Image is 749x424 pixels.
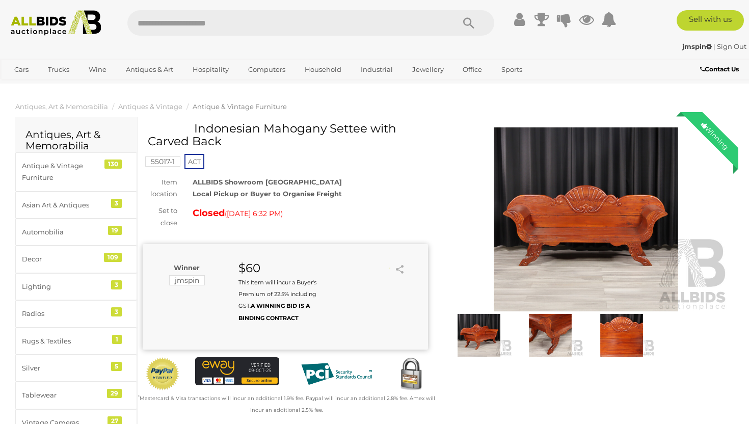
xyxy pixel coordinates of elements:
[22,199,106,211] div: Asian Art & Antiques
[225,209,283,218] span: ( )
[104,160,122,169] div: 130
[22,253,106,265] div: Decor
[700,65,739,73] b: Contact Us
[118,102,182,111] a: Antiques & Vintage
[443,127,729,311] img: Indonesian Mahogany Settee with Carved Back
[22,226,106,238] div: Automobilia
[238,279,316,322] small: This Item will incur a Buyer's Premium of 22.5% including GST.
[22,160,106,184] div: Antique & Vintage Furniture
[682,42,713,50] a: jmspin
[456,61,489,78] a: Office
[15,328,137,355] a: Rugs & Textiles 1
[394,357,429,392] img: Secured by Rapid SSL
[443,10,494,36] button: Search
[446,314,512,357] img: Indonesian Mahogany Settee with Carved Back
[15,246,137,273] a: Decor 109
[6,10,106,36] img: Allbids.com.au
[135,176,185,200] div: Item location
[82,61,113,78] a: Wine
[111,362,122,371] div: 5
[713,42,715,50] span: |
[148,122,425,148] h1: Indonesian Mahogany Settee with Carved Back
[15,382,137,409] a: Tablewear 29
[22,308,106,320] div: Radios
[15,192,137,219] a: Asian Art & Antiques 3
[15,273,137,300] a: Lighting 3
[135,205,185,229] div: Set to close
[107,389,122,398] div: 29
[406,61,450,78] a: Jewellery
[25,129,127,151] h2: Antiques, Art & Memorabilia
[691,112,738,159] div: Winning
[517,314,583,357] img: Indonesian Mahogany Settee with Carved Back
[184,154,204,169] span: ACT
[195,357,279,385] img: eWAY Payment Gateway
[354,61,399,78] a: Industrial
[495,61,529,78] a: Sports
[145,157,180,166] a: 55017-1
[15,219,137,246] a: Automobilia 19
[298,61,348,78] a: Household
[193,190,342,198] strong: Local Pickup or Buyer to Organise Freight
[111,307,122,316] div: 3
[588,314,655,357] img: Indonesian Mahogany Settee with Carved Back
[41,61,76,78] a: Trucks
[242,61,292,78] a: Computers
[186,61,235,78] a: Hospitality
[295,357,379,391] img: PCI DSS compliant
[700,64,741,75] a: Contact Us
[22,389,106,401] div: Tablewear
[138,395,435,413] small: Mastercard & Visa transactions will incur an additional 1.9% fee. Paypal will incur an additional...
[145,156,180,167] mark: 55017-1
[677,10,744,31] a: Sell with us
[227,209,281,218] span: [DATE] 6:32 PM
[22,362,106,374] div: Silver
[111,199,122,208] div: 3
[15,102,108,111] a: Antiques, Art & Memorabilia
[22,335,106,347] div: Rugs & Textiles
[193,102,287,111] a: Antique & Vintage Furniture
[381,263,391,273] li: Watch this item
[682,42,712,50] strong: jmspin
[111,280,122,289] div: 3
[193,207,225,219] strong: Closed
[15,300,137,327] a: Radios 3
[8,78,93,95] a: [GEOGRAPHIC_DATA]
[22,281,106,293] div: Lighting
[717,42,746,50] a: Sign Out
[8,61,35,78] a: Cars
[119,61,180,78] a: Antiques & Art
[145,357,180,390] img: Official PayPal Seal
[169,275,205,285] mark: jmspin
[108,226,122,235] div: 19
[174,263,200,272] b: Winner
[238,302,310,321] b: A WINNING BID IS A BINDING CONTRACT
[15,152,137,192] a: Antique & Vintage Furniture 130
[112,335,122,344] div: 1
[104,253,122,262] div: 109
[238,261,260,275] strong: $60
[15,355,137,382] a: Silver 5
[193,178,342,186] strong: ALLBIDS Showroom [GEOGRAPHIC_DATA]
